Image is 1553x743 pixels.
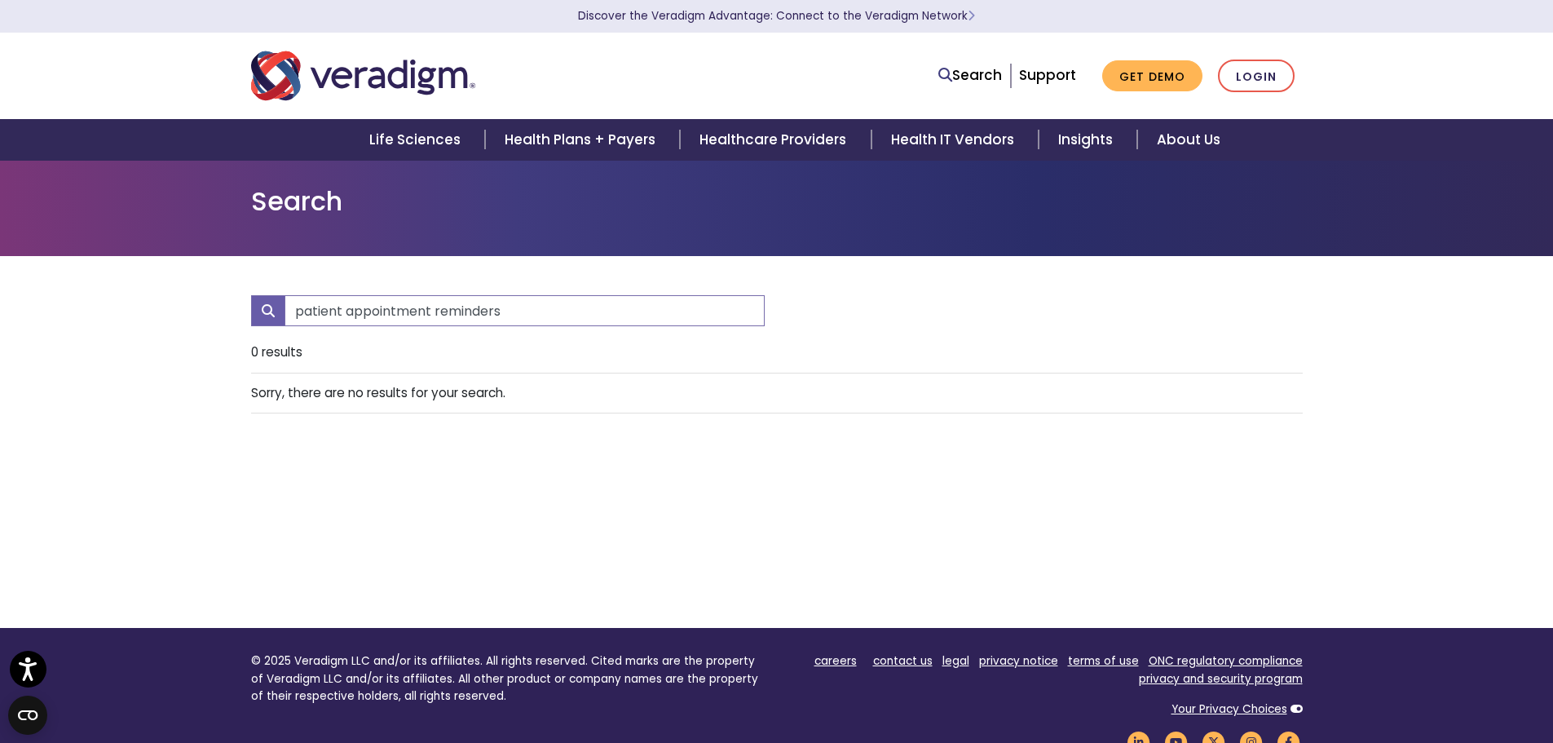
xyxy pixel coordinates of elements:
a: Get Demo [1102,60,1202,92]
a: careers [814,653,857,669]
button: Open CMP widget [8,696,47,735]
a: ONC regulatory compliance [1149,653,1303,669]
a: terms of use [1068,653,1139,669]
a: Healthcare Providers [680,119,871,161]
a: About Us [1137,119,1240,161]
li: 0 results [251,333,1303,373]
a: Your Privacy Choices [1171,701,1287,717]
a: contact us [873,653,933,669]
a: Health Plans + Payers [485,119,680,161]
iframe: Drift Chat Widget [1240,626,1533,723]
li: Sorry, there are no results for your search. [251,374,1303,414]
a: Life Sciences [350,119,485,161]
a: privacy and security program [1139,671,1303,687]
a: legal [942,653,969,669]
a: Login [1218,60,1295,93]
span: Learn More [968,8,975,24]
a: Discover the Veradigm Advantage: Connect to the Veradigm NetworkLearn More [578,8,975,24]
a: Health IT Vendors [871,119,1039,161]
h1: Search [251,186,1303,217]
a: Support [1019,65,1076,85]
a: privacy notice [979,653,1058,669]
a: Search [938,64,1002,86]
img: Veradigm logo [251,49,475,103]
input: Search [285,295,765,326]
p: © 2025 Veradigm LLC and/or its affiliates. All rights reserved. Cited marks are the property of V... [251,652,765,705]
a: Insights [1039,119,1137,161]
